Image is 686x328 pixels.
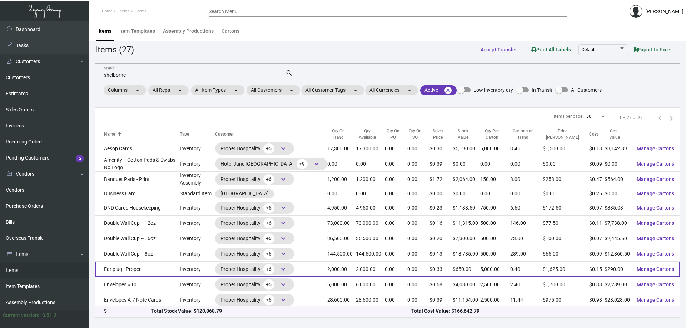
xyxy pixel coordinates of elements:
[420,85,457,95] mat-chip: Active
[654,112,666,123] button: Previous page
[327,216,356,231] td: 73,000.00
[407,262,429,277] td: 0.00
[356,216,385,231] td: 73,000.00
[279,144,288,153] span: keyboard_arrow_down
[279,234,288,243] span: keyboard_arrow_down
[473,86,513,94] span: Low inventory qty
[356,187,385,200] td: 0.00
[510,128,536,141] div: Cartons on Hand
[385,187,407,200] td: 0.00
[263,233,274,244] span: +6
[220,233,289,244] div: Proper Hospitality
[637,297,674,303] span: Manage Cartons
[543,187,589,200] td: $0.00
[453,128,474,141] div: Stock Value
[480,277,510,292] td: 2,500.00
[453,156,480,172] td: $0.00
[356,141,385,156] td: 17,300.00
[605,292,631,308] td: $28,028.00
[180,246,215,262] td: Inventory
[453,141,480,156] td: $5,190.00
[285,69,293,77] mat-icon: search
[95,231,180,246] td: Double Wall Cup -- 16oz
[407,200,429,216] td: 0.00
[631,247,680,260] button: Manage Cartons
[605,128,631,141] div: Cost Value
[327,292,356,308] td: 28,600.00
[480,128,504,141] div: Qty Per Carton
[543,292,589,308] td: $975.00
[104,308,151,315] div: $
[222,27,239,35] div: Cartons
[453,231,480,246] td: $7,300.00
[356,277,385,292] td: 6,000.00
[385,200,407,216] td: 0.00
[385,216,407,231] td: 0.00
[385,231,407,246] td: 0.00
[279,219,288,227] span: keyboard_arrow_down
[327,200,356,216] td: 4,950.00
[180,277,215,292] td: Inventory
[510,292,543,308] td: 11.44
[510,216,543,231] td: 146.00
[666,112,677,123] button: Next page
[582,47,596,52] span: Default
[232,86,240,95] mat-icon: arrow_drop_down
[637,146,674,151] span: Manage Cartons
[605,128,625,141] div: Cost Value
[526,43,577,56] button: Print All Labels
[453,262,480,277] td: $650.00
[119,9,130,14] span: Items
[327,231,356,246] td: 36,500.00
[263,295,274,305] span: +6
[95,156,180,172] td: Amenity -- Cotton Pads & Swabs -- No Logo
[385,172,407,187] td: 0.00
[637,266,674,272] span: Manage Cartons
[637,251,674,257] span: Manage Cartons
[385,128,407,141] div: Qty On PO
[104,131,115,137] div: Name
[589,156,605,172] td: $0.09
[151,308,411,315] div: Total Stock Value: $120,868.79
[180,187,215,200] td: Standard Item
[589,187,605,200] td: $0.26
[453,292,480,308] td: $11,154.00
[263,174,274,185] span: +6
[407,187,429,200] td: 0.00
[589,172,605,187] td: $0.47
[631,232,680,245] button: Manage Cartons
[407,246,429,262] td: 0.00
[163,27,214,35] div: Assembly Productions
[279,296,288,304] span: keyboard_arrow_down
[407,231,429,246] td: 0.00
[453,216,480,231] td: $11,315.00
[95,187,180,200] td: Business Card
[605,156,631,172] td: $0.00
[637,236,674,241] span: Manage Cartons
[263,143,274,154] span: +5
[180,200,215,216] td: Inventory
[220,248,289,259] div: Proper Hospitality
[104,131,180,137] div: Name
[95,141,180,156] td: Aesop Cards
[220,190,269,197] div: [GEOGRAPHIC_DATA]
[95,172,180,187] td: Banquet Pads - Print
[634,47,672,52] span: Export to Excel
[327,187,356,200] td: 0.00
[480,200,510,216] td: 750.00
[480,141,510,156] td: 5,000.00
[631,157,680,170] button: Manage Cartons
[180,216,215,231] td: Inventory
[95,200,180,216] td: DND Cards Housekeeping
[356,172,385,187] td: 1,200.00
[453,172,480,187] td: $2,064.00
[220,143,289,154] div: Proper Hospitality
[480,128,510,141] div: Qty Per Carton
[589,131,598,137] div: Cost
[411,308,671,315] div: Total Cost Value: $166,642.79
[480,292,510,308] td: 2,500.00
[510,172,543,187] td: 8.00
[180,131,189,137] div: Type
[510,231,543,246] td: 73.00
[429,128,453,141] div: Sales Price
